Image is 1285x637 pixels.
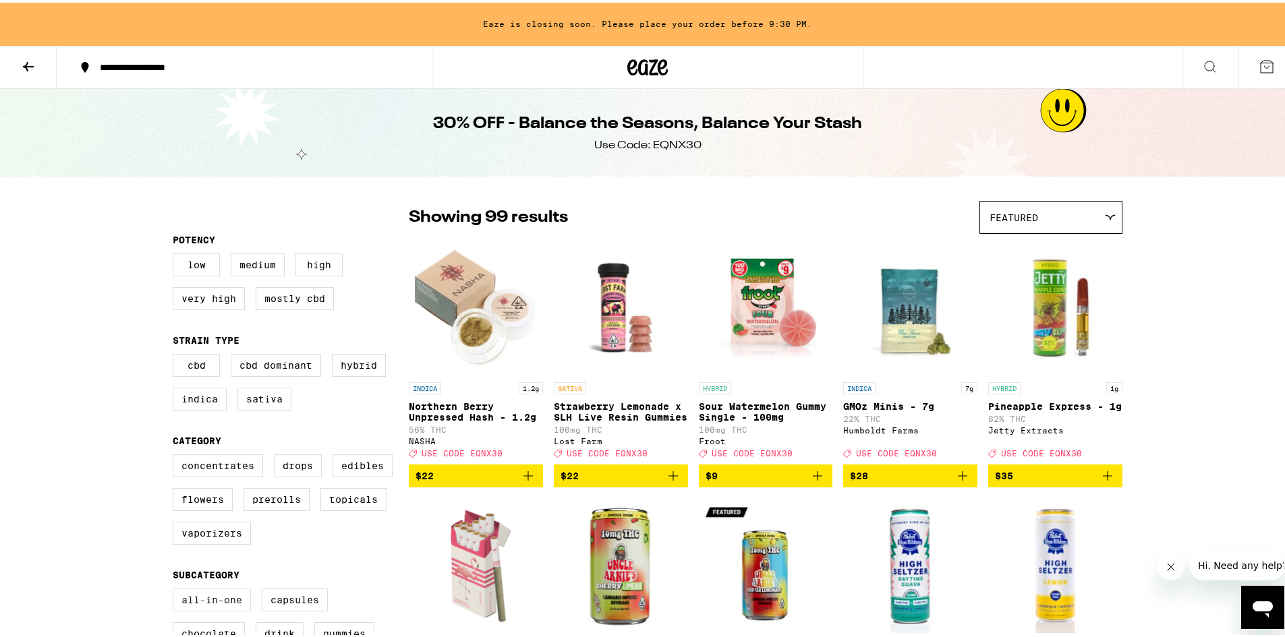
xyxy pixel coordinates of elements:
button: Add to bag [988,462,1122,485]
legend: Strain Type [173,332,239,343]
span: USE CODE EQNX30 [567,446,648,455]
img: Lost Farm - Strawberry Lemonade x SLH Live Resin Gummies [554,238,688,373]
p: HYBRID [699,380,731,392]
p: 7g [961,380,977,392]
label: Sativa [237,385,291,408]
p: 100mg THC [699,423,833,431]
span: $28 [850,468,868,479]
label: Medium [231,251,285,274]
label: Topicals [320,485,387,508]
p: 82% THC [988,412,1122,421]
p: 22% THC [843,412,977,421]
iframe: Button to launch messaging window [1241,583,1284,626]
p: INDICA [843,380,876,392]
button: Add to bag [554,462,688,485]
label: Very High [173,284,245,307]
label: All-In-One [173,586,251,609]
span: USE CODE EQNX30 [422,446,503,455]
legend: Subcategory [173,567,239,578]
label: Low [173,251,220,274]
div: Use Code: EQNX30 [594,135,702,150]
legend: Category [173,433,221,444]
button: Add to bag [699,462,833,485]
p: Showing 99 results [409,204,568,226]
label: CBD Dominant [231,351,321,374]
img: Birdies - Classic Sativa 10-Pack - 7g [409,495,543,630]
p: HYBRID [988,380,1021,392]
span: $35 [995,468,1013,479]
img: Uncle Arnie's - Iced Tea Lemonade 7.5oz - 10mg [699,495,833,630]
label: Capsules [262,586,328,609]
span: Hi. Need any help? [8,9,97,20]
span: $22 [561,468,579,479]
label: Edibles [333,452,393,475]
label: Vaporizers [173,519,251,542]
p: 56% THC [409,423,543,431]
span: Featured [990,210,1038,220]
p: GMOz Minis - 7g [843,398,977,409]
label: Mostly CBD [256,284,334,307]
p: Sour Watermelon Gummy Single - 100mg [699,398,833,420]
img: Jetty Extracts - Pineapple Express - 1g [988,238,1122,373]
p: 1.2g [519,380,543,392]
p: 1g [1106,380,1122,392]
p: 100mg THC [554,423,688,431]
div: Froot [699,434,833,443]
img: Humboldt Farms - GMOz Minis - 7g [843,238,977,373]
div: Lost Farm [554,434,688,443]
img: Froot - Sour Watermelon Gummy Single - 100mg [699,238,833,373]
a: Open page for Strawberry Lemonade x SLH Live Resin Gummies from Lost Farm [554,238,688,462]
span: $22 [416,468,434,479]
iframe: Message from company [1190,548,1284,578]
p: INDICA [409,380,441,392]
label: Hybrid [332,351,386,374]
iframe: Close message [1158,551,1184,578]
div: NASHA [409,434,543,443]
button: Add to bag [843,462,977,485]
a: Open page for Northern Berry Unpressed Hash - 1.2g from NASHA [409,238,543,462]
label: High [295,251,343,274]
p: SATIVA [554,380,586,392]
a: Open page for GMOz Minis - 7g from Humboldt Farms [843,238,977,462]
span: $9 [706,468,718,479]
div: Humboldt Farms [843,423,977,432]
img: Pabst Labs - Lemon High Seltzer [988,495,1122,630]
button: Add to bag [409,462,543,485]
label: Prerolls [244,485,310,508]
p: Strawberry Lemonade x SLH Live Resin Gummies [554,398,688,420]
img: NASHA - Northern Berry Unpressed Hash - 1.2g [409,238,543,373]
div: Jetty Extracts [988,423,1122,432]
span: USE CODE EQNX30 [712,446,793,455]
span: USE CODE EQNX30 [856,446,937,455]
h1: 30% OFF - Balance the Seasons, Balance Your Stash [433,110,862,133]
img: Pabst Labs - Daytime Guava 10:5 High Seltzer [843,495,977,630]
p: Pineapple Express - 1g [988,398,1122,409]
img: Uncle Arnie's - Cherry Limeade 7.5oz - 10mg [554,495,688,630]
p: Northern Berry Unpressed Hash - 1.2g [409,398,543,420]
span: USE CODE EQNX30 [1001,446,1082,455]
a: Open page for Sour Watermelon Gummy Single - 100mg from Froot [699,238,833,462]
label: Drops [274,452,322,475]
label: CBD [173,351,220,374]
legend: Potency [173,232,215,243]
a: Open page for Pineapple Express - 1g from Jetty Extracts [988,238,1122,462]
label: Indica [173,385,227,408]
label: Flowers [173,485,233,508]
label: Concentrates [173,452,263,475]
